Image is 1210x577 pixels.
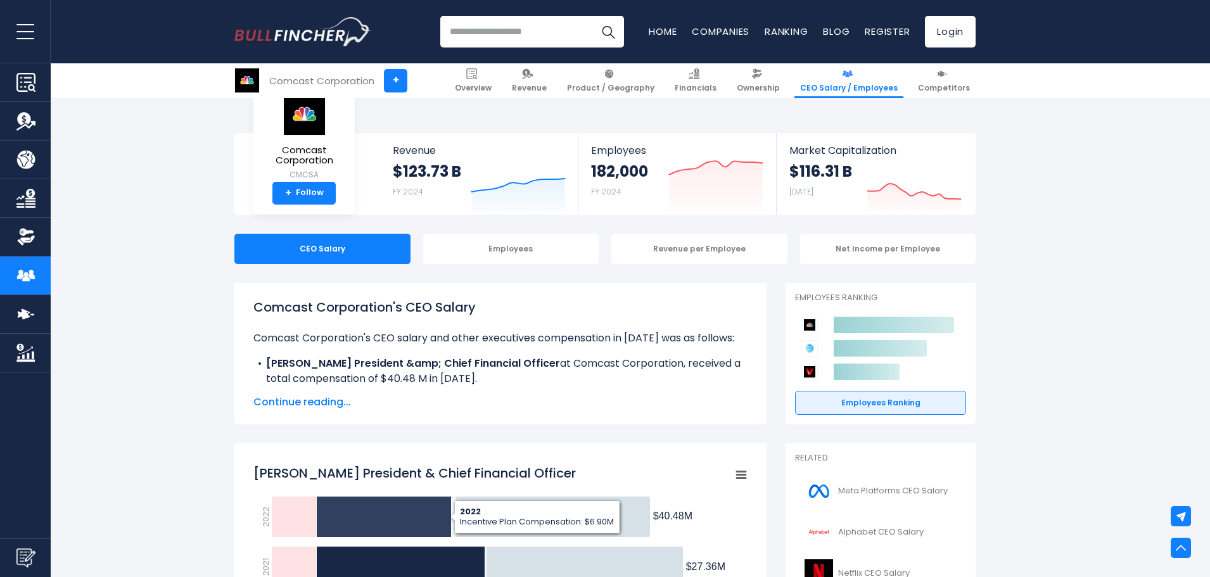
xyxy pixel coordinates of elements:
[794,63,903,98] a: CEO Salary / Employees
[777,133,974,215] a: Market Capitalization $116.31 B [DATE]
[282,93,326,136] img: CMCSA logo
[591,162,648,181] strong: 182,000
[611,234,787,264] div: Revenue per Employee
[789,186,813,197] small: [DATE]
[234,17,371,46] img: Bullfincher logo
[800,83,898,93] span: CEO Salary / Employees
[838,486,948,497] span: Meta Platforms CEO Salary
[384,69,407,92] a: +
[925,16,976,48] a: Login
[669,63,722,98] a: Financials
[653,510,692,521] tspan: $40.48M
[912,63,976,98] a: Competitors
[234,234,411,264] div: CEO Salary
[253,356,748,386] li: at Comcast Corporation, received a total compensation of $40.48 M in [DATE].
[795,453,966,464] p: Related
[272,182,336,205] a: +Follow
[591,144,763,156] span: Employees
[264,145,345,166] span: Comcast Corporation
[918,83,970,93] span: Competitors
[512,83,547,93] span: Revenue
[455,83,492,93] span: Overview
[235,68,259,92] img: CMCSA logo
[795,391,966,415] a: Employees Ranking
[253,298,748,317] h1: Comcast Corporation's CEO Salary
[801,364,818,380] img: Verizon Communications competitors logo
[675,83,716,93] span: Financials
[795,474,966,509] a: Meta Platforms CEO Salary
[592,16,624,48] button: Search
[561,63,660,98] a: Product / Geography
[803,477,834,505] img: META logo
[266,356,560,371] b: [PERSON_NAME] President &amp; Chief Financial Officer
[795,515,966,550] a: Alphabet CEO Salary
[260,558,272,576] text: 2021
[591,186,621,197] small: FY 2024
[449,63,497,98] a: Overview
[253,464,576,482] tspan: [PERSON_NAME] President & Chief Financial Officer
[686,561,725,572] tspan: $27.36M
[567,83,654,93] span: Product / Geography
[789,162,852,181] strong: $116.31 B
[803,518,834,547] img: GOOGL logo
[800,234,976,264] div: Net Income per Employee
[393,186,423,197] small: FY 2024
[765,25,808,38] a: Ranking
[649,25,677,38] a: Home
[823,25,850,38] a: Blog
[234,17,371,46] a: Go to homepage
[731,63,786,98] a: Ownership
[578,133,775,215] a: Employees 182,000 FY 2024
[506,63,552,98] a: Revenue
[263,92,345,182] a: Comcast Corporation CMCSA
[253,395,748,410] span: Continue reading...
[838,527,924,538] span: Alphabet CEO Salary
[253,331,748,346] p: Comcast Corporation's CEO salary and other executives compensation in [DATE] was as follows:
[789,144,962,156] span: Market Capitalization
[737,83,780,93] span: Ownership
[380,133,578,215] a: Revenue $123.73 B FY 2024
[285,187,291,199] strong: +
[865,25,910,38] a: Register
[795,293,966,303] p: Employees Ranking
[423,234,599,264] div: Employees
[264,169,345,181] small: CMCSA
[16,227,35,246] img: Ownership
[269,73,374,88] div: Comcast Corporation
[801,340,818,357] img: AT&T competitors logo
[393,162,461,181] strong: $123.73 B
[260,507,272,527] text: 2022
[692,25,749,38] a: Companies
[393,144,566,156] span: Revenue
[801,317,818,333] img: Comcast Corporation competitors logo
